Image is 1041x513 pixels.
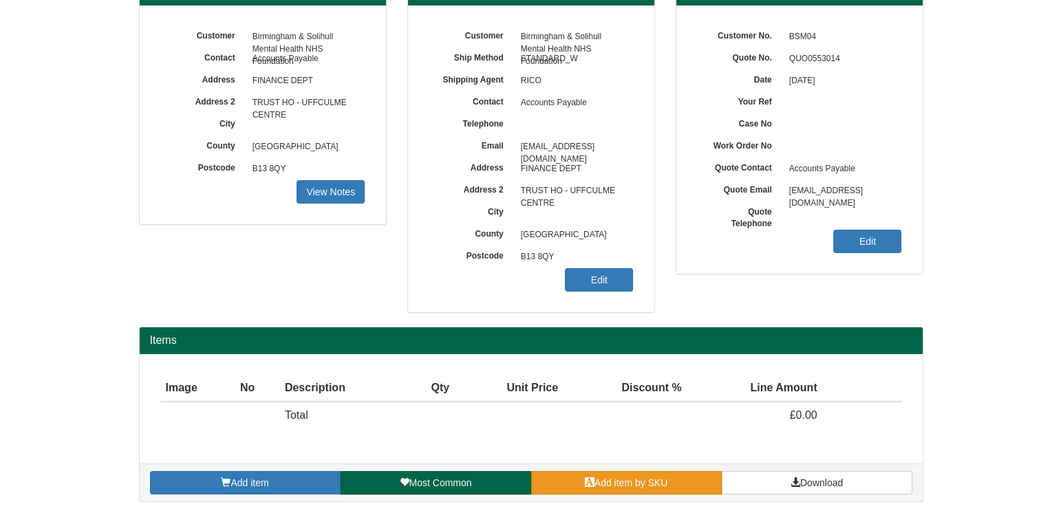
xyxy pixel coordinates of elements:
a: Download [722,471,912,494]
label: Contact [160,48,246,64]
span: Accounts Payable [514,92,634,114]
label: Date [697,70,782,86]
span: [GEOGRAPHIC_DATA] [246,136,365,158]
th: Image [160,375,235,402]
th: Description [279,375,404,402]
label: Quote Telephone [697,202,782,230]
label: County [429,224,514,240]
th: Discount % [564,375,687,402]
span: [DATE] [782,70,902,92]
label: Address 2 [160,92,246,108]
span: [EMAIL_ADDRESS][DOMAIN_NAME] [782,180,902,202]
span: Birmingham & Solihull Mental Health NHS Foundation [514,26,634,48]
label: City [429,202,514,218]
label: Customer [160,26,246,42]
label: Quote No. [697,48,782,64]
span: Add item by SKU [594,477,668,488]
label: Postcode [160,158,246,174]
label: Postcode [429,246,514,262]
label: Quote Email [697,180,782,196]
span: FINANCE DEPT [514,158,634,180]
span: STANDARD_W [514,48,634,70]
span: Add item [230,477,268,488]
span: Download [800,477,843,488]
label: Telephone [429,114,514,130]
span: TRUST HO - UFFCULME CENTRE [246,92,365,114]
label: Case No [697,114,782,130]
span: Birmingham & Solihull Mental Health NHS Foundation [246,26,365,48]
label: Work Order No [697,136,782,152]
label: Address 2 [429,180,514,196]
th: Unit Price [455,375,564,402]
span: [GEOGRAPHIC_DATA] [514,224,634,246]
label: Your Ref [697,92,782,108]
span: [EMAIL_ADDRESS][DOMAIN_NAME] [514,136,634,158]
a: View Notes [297,180,365,204]
label: Shipping Agent [429,70,514,86]
span: BSM04 [782,26,902,48]
label: Address [160,70,246,86]
span: RICO [514,70,634,92]
th: Qty [404,375,455,402]
th: No [235,375,279,402]
span: FINANCE DEPT [246,70,365,92]
span: Accounts Payable [246,48,365,70]
label: Address [429,158,514,174]
span: £0.00 [790,409,817,421]
h2: Items [150,334,912,347]
span: QUO0553014 [782,48,902,70]
a: Edit [565,268,633,292]
label: Contact [429,92,514,108]
label: County [160,136,246,152]
td: Total [279,402,404,429]
span: Most Common [409,477,471,488]
label: Email [429,136,514,152]
label: Customer No. [697,26,782,42]
span: B13 8QY [246,158,365,180]
label: Customer [429,26,514,42]
th: Line Amount [687,375,823,402]
span: TRUST HO - UFFCULME CENTRE [514,180,634,202]
span: Accounts Payable [782,158,902,180]
label: City [160,114,246,130]
a: Edit [833,230,901,253]
label: Ship Method [429,48,514,64]
label: Quote Contact [697,158,782,174]
span: B13 8QY [514,246,634,268]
